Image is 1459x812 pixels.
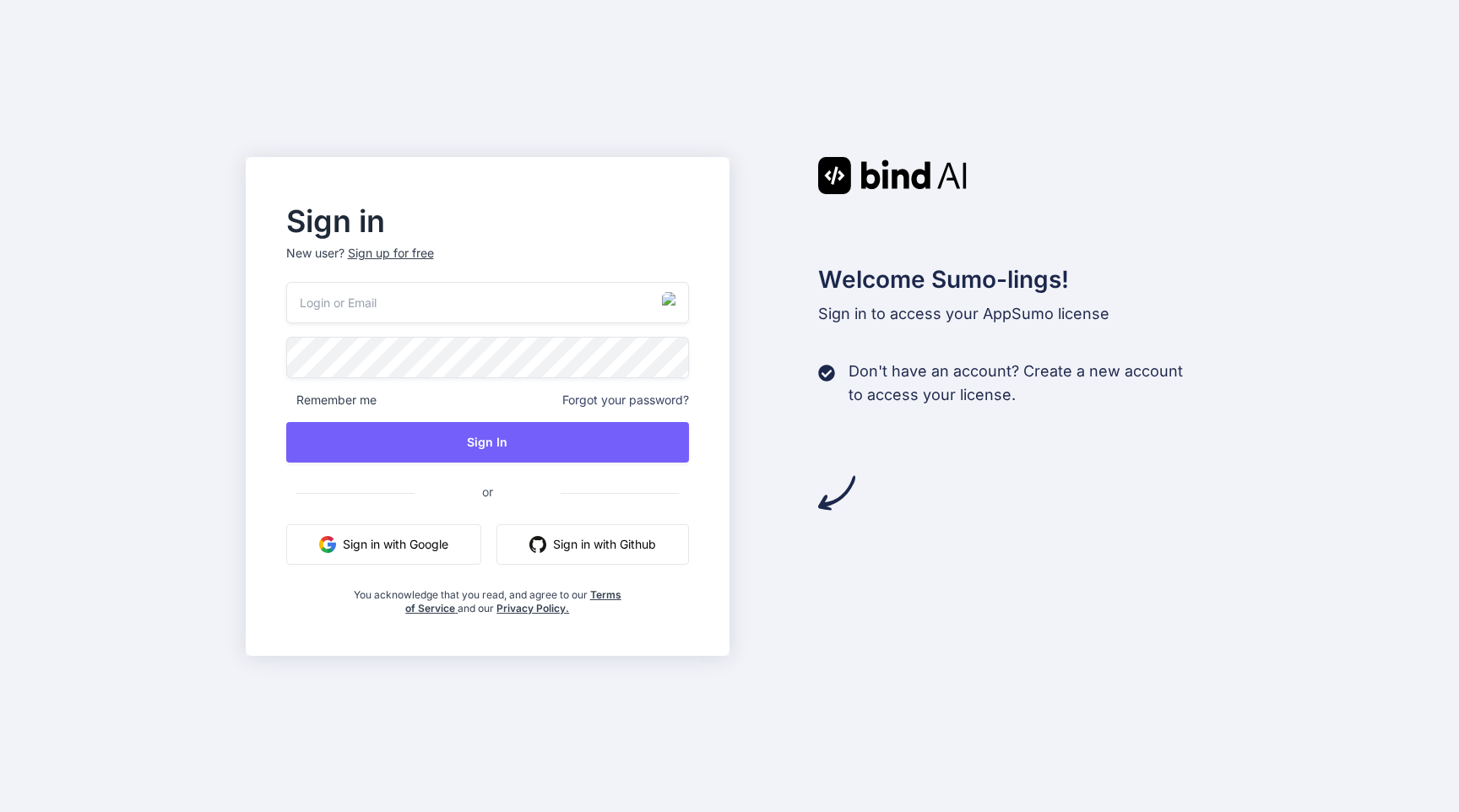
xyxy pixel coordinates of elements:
a: Terms of Service [405,588,621,614]
h2: Sign in [286,208,690,235]
button: Generate KadeEmail Address [660,290,684,314]
div: Sign up for free [348,245,434,262]
img: Bind AI logo [818,157,967,194]
img: arrow [818,474,855,512]
p: New user? [286,245,690,282]
span: Forgot your password? [562,392,689,409]
p: Sign in to access your AppSumo license [818,302,1214,326]
input: Login or Email [286,282,690,323]
div: You acknowledge that you read, and agree to our and our [353,578,621,615]
p: Don't have an account? Create a new account to access your license. [849,360,1183,407]
button: Sign in with Github [496,524,689,565]
img: google [319,536,336,553]
img: github [529,536,546,553]
button: Sign In [286,422,690,463]
button: Sign in with Google [286,524,481,565]
span: or [415,471,561,512]
span: Remember me [286,392,377,409]
a: Privacy Policy. [496,602,569,614]
img: KadeEmail [662,292,683,313]
h2: Welcome Sumo-lings! [818,262,1214,297]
